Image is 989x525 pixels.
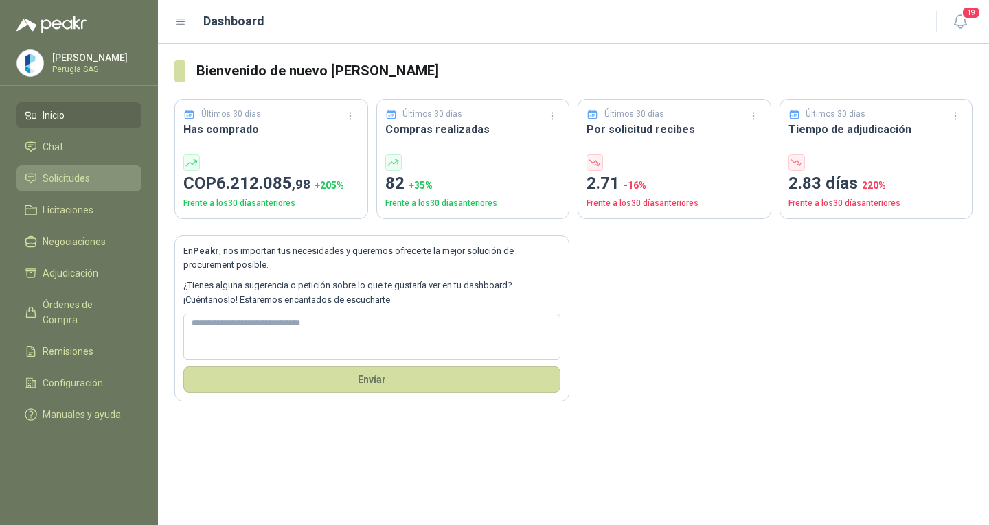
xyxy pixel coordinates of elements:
[385,171,561,197] p: 82
[788,171,964,197] p: 2.83 días
[216,174,310,193] span: 6.212.085
[193,246,219,256] b: Peakr
[16,260,141,286] a: Adjudicación
[587,121,762,138] h3: Por solicitud recibes
[385,121,561,138] h3: Compras realizadas
[183,121,359,138] h3: Has comprado
[17,50,43,76] img: Company Logo
[183,279,560,307] p: ¿Tienes alguna sugerencia o petición sobre lo que te gustaría ver en tu dashboard? ¡Cuéntanoslo! ...
[43,266,98,281] span: Adjudicación
[587,171,762,197] p: 2.71
[16,338,141,364] a: Remisiones
[806,108,865,121] p: Últimos 30 días
[52,65,138,73] p: Perugia SAS
[43,108,65,123] span: Inicio
[788,197,964,210] p: Frente a los 30 días anteriores
[16,197,141,223] a: Licitaciones
[624,180,646,191] span: -16 %
[43,297,128,327] span: Órdenes de Compra
[16,370,141,396] a: Configuración
[409,180,433,191] span: + 35 %
[43,344,93,359] span: Remisiones
[43,234,106,249] span: Negociaciones
[16,16,87,33] img: Logo peakr
[16,102,141,128] a: Inicio
[315,180,344,191] span: + 205 %
[587,197,762,210] p: Frente a los 30 días anteriores
[43,407,121,422] span: Manuales y ayuda
[196,60,973,82] h3: Bienvenido de nuevo [PERSON_NAME]
[16,401,141,428] a: Manuales y ayuda
[862,180,886,191] span: 220 %
[43,171,90,186] span: Solicitudes
[183,244,560,272] p: En , nos importan tus necesidades y queremos ofrecerte la mejor solución de procurement posible.
[183,171,359,197] p: COP
[43,375,103,390] span: Configuración
[402,108,462,121] p: Últimos 30 días
[16,165,141,191] a: Solicitudes
[43,139,63,154] span: Chat
[292,176,310,192] span: ,98
[962,6,981,19] span: 19
[385,197,561,210] p: Frente a los 30 días anteriores
[183,197,359,210] p: Frente a los 30 días anteriores
[788,121,964,138] h3: Tiempo de adjudicación
[948,10,973,34] button: 19
[604,108,664,121] p: Últimos 30 días
[16,292,141,333] a: Órdenes de Compra
[201,108,261,121] p: Últimos 30 días
[183,366,560,393] button: Envíar
[43,202,93,218] span: Licitaciones
[52,53,138,62] p: [PERSON_NAME]
[203,12,264,31] h1: Dashboard
[16,134,141,160] a: Chat
[16,229,141,255] a: Negociaciones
